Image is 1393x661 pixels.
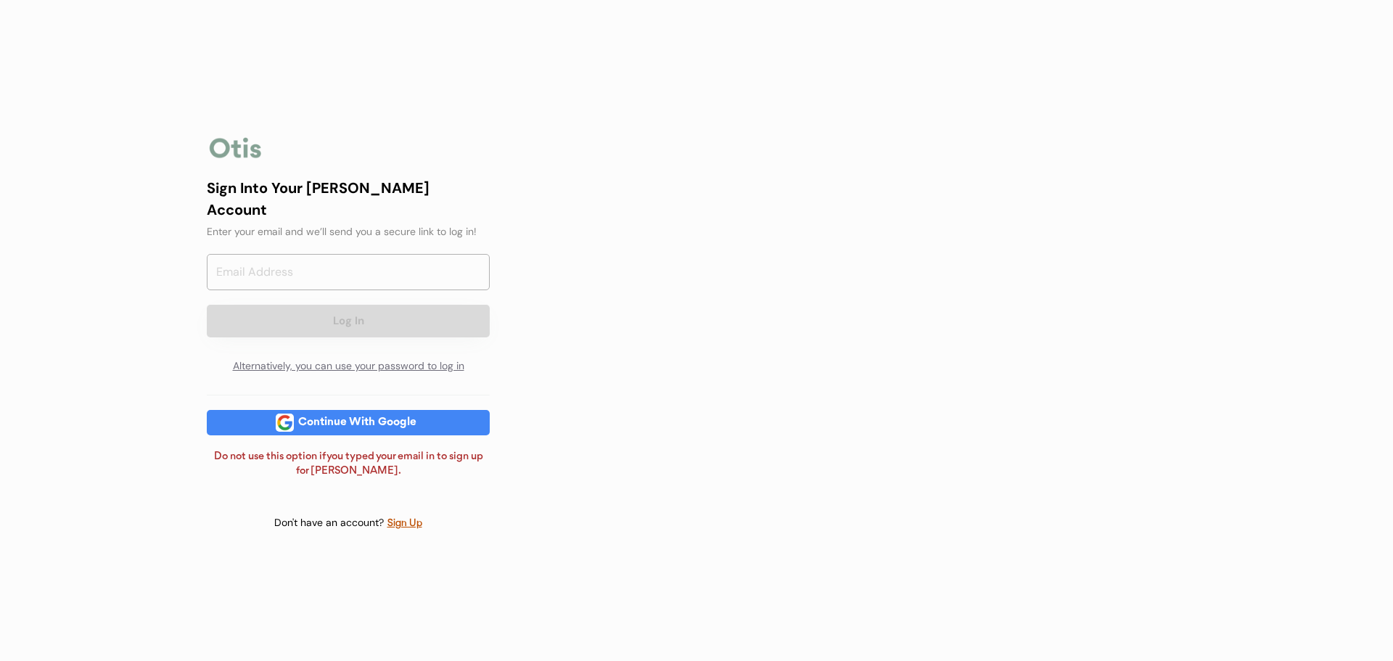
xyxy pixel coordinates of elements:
div: Sign Up [387,515,423,532]
button: Log In [207,305,490,337]
div: Continue With Google [294,417,421,428]
div: Sign Into Your [PERSON_NAME] Account [207,177,490,221]
div: Alternatively, you can use your password to log in [207,352,490,381]
div: Enter your email and we’ll send you a secure link to log in! [207,224,490,239]
div: Do not use this option if you typed your email in to sign up for [PERSON_NAME]. [207,450,490,478]
input: Email Address [207,254,490,290]
div: Don't have an account? [274,516,387,530]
